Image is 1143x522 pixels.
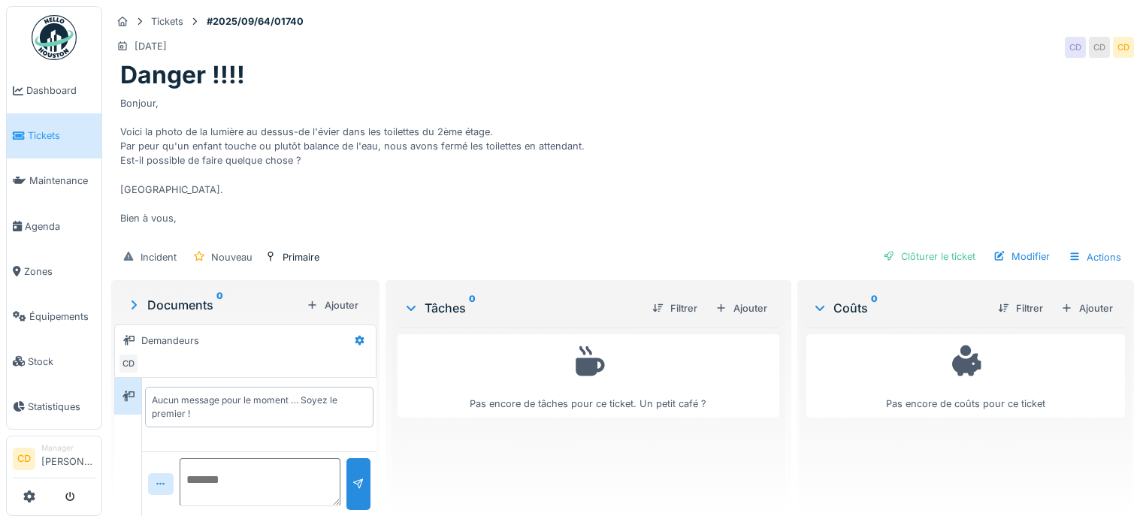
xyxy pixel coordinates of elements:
span: Agenda [25,219,95,234]
a: Agenda [7,204,101,249]
span: Tickets [28,128,95,143]
a: Zones [7,249,101,294]
a: Tickets [7,113,101,158]
span: Zones [24,264,95,279]
div: Modifier [987,246,1056,267]
div: Filtrer [646,298,703,318]
li: [PERSON_NAME] [41,442,95,475]
div: Clôturer le ticket [877,246,981,267]
div: Incident [141,250,177,264]
div: Demandeurs [141,333,199,348]
a: Stock [7,339,101,384]
div: [DATE] [135,39,167,53]
div: Coûts [812,299,986,317]
span: Dashboard [26,83,95,98]
a: Équipements [7,294,101,339]
span: Maintenance [29,173,95,188]
div: Actions [1062,246,1128,268]
div: Ajouter [301,295,364,315]
a: Dashboard [7,68,101,113]
sup: 0 [469,299,476,317]
span: Équipements [29,309,95,324]
a: Statistiques [7,384,101,429]
span: Stock [28,355,95,369]
sup: 0 [216,296,223,314]
div: Tickets [151,14,183,29]
img: Badge_color-CXgf-gQk.svg [32,15,77,60]
a: Maintenance [7,158,101,204]
div: Tâches [404,299,640,317]
a: CD Manager[PERSON_NAME] [13,442,95,478]
div: Aucun message pour le moment … Soyez le premier ! [152,394,367,421]
div: Pas encore de tâches pour ce ticket. Un petit café ? [407,341,770,411]
div: Nouveau [211,250,252,264]
div: Filtrer [992,298,1049,318]
span: Statistiques [28,400,95,414]
div: CD [118,353,139,374]
div: Documents [126,296,301,314]
div: Ajouter [709,298,773,318]
sup: 0 [871,299,878,317]
div: CD [1089,37,1110,58]
div: Bonjour, Voici la photo de la lumière au dessus-de l'évier dans les toilettes du 2ème étage. Par ... [120,90,1125,240]
strong: #2025/09/64/01740 [201,14,310,29]
li: CD [13,448,35,470]
h1: Danger !!!! [120,61,245,89]
div: Ajouter [1055,298,1119,318]
div: Manager [41,442,95,454]
div: Pas encore de coûts pour ce ticket [816,341,1115,411]
div: CD [1065,37,1086,58]
div: CD [1113,37,1134,58]
div: Primaire [283,250,319,264]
